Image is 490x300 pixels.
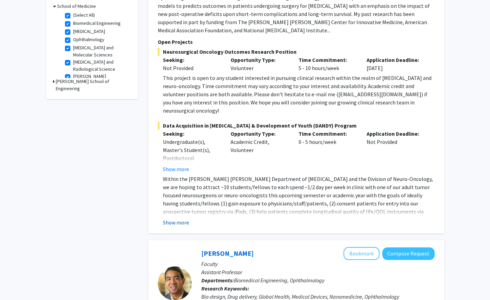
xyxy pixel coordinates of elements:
[201,260,435,268] p: Faculty
[73,12,95,19] label: (Select All)
[163,64,221,72] div: Not Provided
[73,20,121,27] label: Biomedical Engineering
[163,74,435,115] div: This project is open to any student interested in pursuing clinical research within the realm of ...
[163,130,221,138] p: Seeking:
[163,56,221,64] p: Seeking:
[163,138,221,195] div: Undergraduate(s), Master's Student(s), Postdoctoral Researcher(s) / Research Staff, Medical Resid...
[225,130,293,173] div: Academic Credit, Volunteer
[73,59,130,73] label: [MEDICAL_DATA] and Radiological Science
[234,277,324,284] span: Biomedical Engineering, Ophthalmology
[201,268,435,276] p: Assistant Professor
[73,36,104,43] label: Ophthalmology
[299,56,356,64] p: Time Commitment:
[73,28,105,35] label: [MEDICAL_DATA]
[73,44,130,59] label: [MEDICAL_DATA] and Molecular Sciences
[361,130,429,173] div: Not Provided
[231,56,288,64] p: Opportunity Type:
[163,165,189,173] button: Show more
[158,48,435,56] span: Neurosurgical Oncology Outcomes Research Position
[293,130,361,173] div: 0 - 5 hours/week
[293,56,361,72] div: 5 - 10 hours/week
[158,38,435,46] p: Open Projects
[5,269,29,295] iframe: Chat
[163,218,189,227] button: Show more
[73,73,130,94] label: [PERSON_NAME][GEOGRAPHIC_DATA][MEDICAL_DATA]
[299,130,356,138] p: Time Commitment:
[158,121,435,130] span: Data Acquisition in [MEDICAL_DATA] & Development of Youth (DANDY) Program
[163,175,435,232] p: Within the [PERSON_NAME] [PERSON_NAME] Department of [MEDICAL_DATA] and the Division of Neuro-Onc...
[201,249,254,257] a: [PERSON_NAME]
[367,130,424,138] p: Application Deadline:
[56,78,131,92] h3: [PERSON_NAME] School of Engineering
[382,247,435,260] button: Compose Request to Kunal Parikh
[367,56,424,64] p: Application Deadline:
[343,247,379,260] button: Add Kunal Parikh to Bookmarks
[201,277,234,284] b: Departments:
[231,130,288,138] p: Opportunity Type:
[57,3,96,10] h3: School of Medicine
[225,56,293,72] div: Volunteer
[361,56,429,72] div: [DATE]
[201,285,249,292] b: Research Keywords:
